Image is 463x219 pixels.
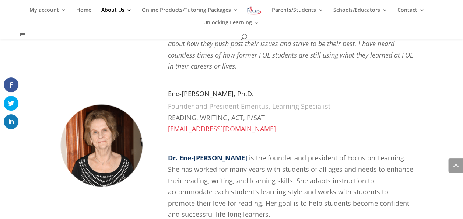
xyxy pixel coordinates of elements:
a: Contact [397,7,425,20]
a: Unlocking Learning [203,20,259,32]
a: Home [76,7,91,20]
a: Parents/Students [272,7,323,20]
a: My account [29,7,66,20]
span: Dr. Ene-[PERSON_NAME] [168,153,247,162]
p: Founder and President-Emeritus, Learning Specialist [168,101,417,112]
img: Focus on Learning [246,5,262,16]
a: [EMAIL_ADDRESS][DOMAIN_NAME] [168,124,276,133]
img: Ene-Kaja Chippendale, Ph.D. [46,90,157,201]
p: READING, WRITING, ACT, P/SAT [168,112,417,141]
a: About Us [101,7,132,20]
a: Schools/Educators [333,7,387,20]
a: Online Products/Tutoring Packages [142,7,238,20]
h4: Ene-[PERSON_NAME], Ph.D. [168,90,417,101]
em: Focus on Learning teachers not only help students figure out how they learn best, but our teacher... [168,17,415,70]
